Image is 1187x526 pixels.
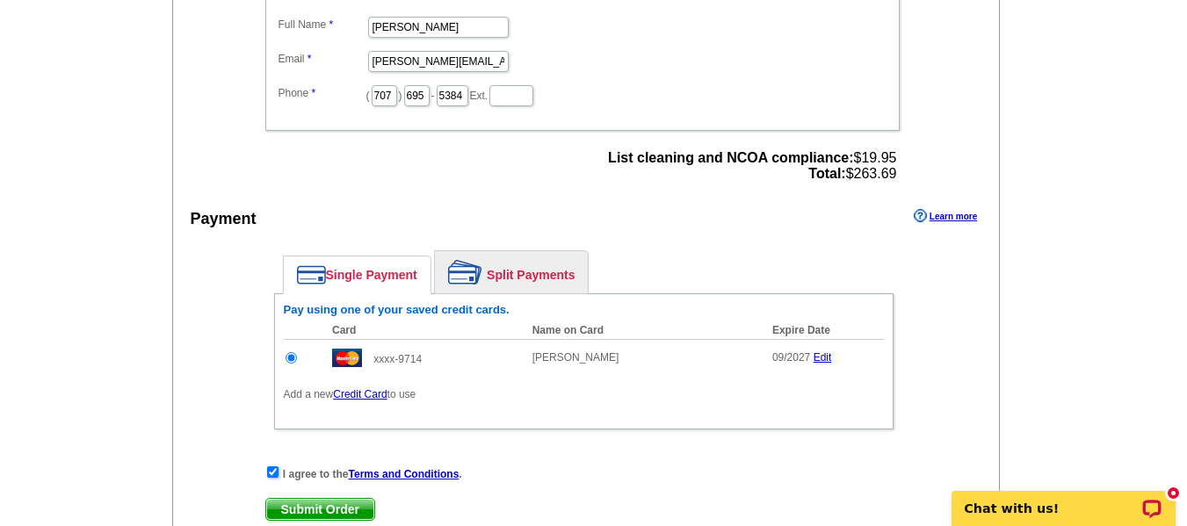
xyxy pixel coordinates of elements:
span: 09/2027 [772,351,810,364]
a: Edit [814,351,832,364]
img: mast.gif [332,349,362,367]
h6: Pay using one of your saved credit cards. [284,303,884,317]
th: Name on Card [524,321,764,340]
span: [PERSON_NAME] [532,351,619,364]
strong: I agree to the . [283,468,462,480]
a: Single Payment [284,256,431,293]
span: Submit Order [266,499,374,520]
th: Expire Date [764,321,884,340]
strong: List cleaning and NCOA compliance: [608,150,853,165]
iframe: LiveChat chat widget [940,471,1187,526]
div: Payment [191,207,257,231]
dd: ( ) - Ext. [274,81,891,108]
label: Email [279,51,366,67]
p: Add a new to use [284,386,884,402]
span: $19.95 $263.69 [608,150,896,182]
label: Full Name [279,17,366,32]
a: Terms and Conditions [349,468,460,480]
span: xxxx-9714 [373,353,422,365]
a: Split Payments [435,251,588,293]
img: split-payment.png [448,260,482,285]
th: Card [323,321,524,340]
strong: Total: [808,166,845,181]
a: Credit Card [333,388,387,400]
img: single-payment.png [297,265,326,285]
label: Phone [279,85,366,101]
a: Learn more [914,209,977,223]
